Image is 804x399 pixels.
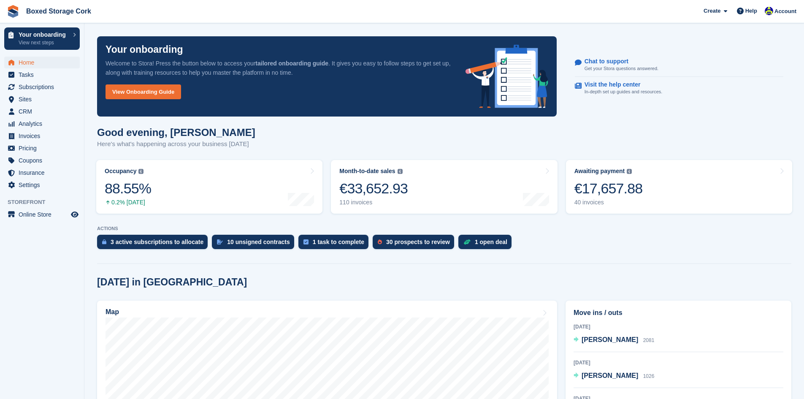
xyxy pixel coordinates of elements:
a: menu [4,155,80,166]
img: Vincent [765,7,773,15]
span: Help [745,7,757,15]
h2: Move ins / outs [574,308,783,318]
h2: [DATE] in [GEOGRAPHIC_DATA] [97,277,247,288]
span: [PERSON_NAME] [582,336,638,343]
a: Your onboarding View next steps [4,27,80,50]
a: Month-to-date sales €33,652.93 110 invoices [331,160,557,214]
a: 30 prospects to review [373,235,458,253]
img: icon-info-grey-7440780725fd019a000dd9b08b2336e03edf1995a4989e88bcd33f0948082b44.svg [627,169,632,174]
p: View next steps [19,39,69,46]
div: 40 invoices [574,199,643,206]
img: active_subscription_to_allocate_icon-d502201f5373d7db506a760aba3b589e785aa758c864c3986d89f69b8ff3... [102,239,106,244]
p: ACTIONS [97,226,791,231]
p: In-depth set up guides and resources. [585,88,663,95]
div: 110 invoices [339,199,408,206]
span: Pricing [19,142,69,154]
img: icon-info-grey-7440780725fd019a000dd9b08b2336e03edf1995a4989e88bcd33f0948082b44.svg [398,169,403,174]
a: Visit the help center In-depth set up guides and resources. [575,77,783,100]
a: [PERSON_NAME] 2081 [574,335,654,346]
a: Occupancy 88.55% 0.2% [DATE] [96,160,322,214]
img: prospect-51fa495bee0391a8d652442698ab0144808aea92771e9ea1ae160a38d050c398.svg [378,239,382,244]
div: 1 open deal [475,239,507,245]
img: deal-1b604bf984904fb50ccaf53a9ad4b4a5d6e5aea283cecdc64d6e3604feb123c2.svg [463,239,471,245]
a: menu [4,106,80,117]
span: Tasks [19,69,69,81]
div: €33,652.93 [339,180,408,197]
a: menu [4,57,80,68]
a: 1 open deal [458,235,516,253]
span: Sites [19,93,69,105]
div: [DATE] [574,359,783,366]
div: 88.55% [105,180,151,197]
img: onboarding-info-6c161a55d2c0e0a8cae90662b2fe09162a5109e8cc188191df67fb4f79e88e88.svg [466,45,548,108]
div: Awaiting payment [574,168,625,175]
a: menu [4,167,80,179]
div: 1 task to complete [313,239,364,245]
a: View Onboarding Guide [106,84,181,99]
span: Storefront [8,198,84,206]
p: Get your Stora questions answered. [585,65,658,72]
div: 3 active subscriptions to allocate [111,239,203,245]
span: Subscriptions [19,81,69,93]
div: €17,657.88 [574,180,643,197]
p: Welcome to Stora! Press the button below to access your . It gives you easy to follow steps to ge... [106,59,452,77]
p: Your onboarding [19,32,69,38]
img: icon-info-grey-7440780725fd019a000dd9b08b2336e03edf1995a4989e88bcd33f0948082b44.svg [138,169,143,174]
div: [DATE] [574,323,783,331]
a: menu [4,118,80,130]
img: contract_signature_icon-13c848040528278c33f63329250d36e43548de30e8caae1d1a13099fd9432cc5.svg [217,239,223,244]
p: Here's what's happening across your business [DATE] [97,139,255,149]
a: menu [4,142,80,154]
p: Visit the help center [585,81,656,88]
p: Chat to support [585,58,652,65]
a: menu [4,93,80,105]
p: Your onboarding [106,45,183,54]
a: 3 active subscriptions to allocate [97,235,212,253]
a: menu [4,179,80,191]
div: 30 prospects to review [386,239,450,245]
div: Occupancy [105,168,136,175]
div: 0.2% [DATE] [105,199,151,206]
span: Settings [19,179,69,191]
span: Insurance [19,167,69,179]
a: 1 task to complete [298,235,373,253]
strong: tailored onboarding guide [255,60,328,67]
h1: Good evening, [PERSON_NAME] [97,127,255,138]
span: Create [704,7,720,15]
a: Chat to support Get your Stora questions answered. [575,54,783,77]
a: Awaiting payment €17,657.88 40 invoices [566,160,792,214]
a: [PERSON_NAME] 1026 [574,371,654,382]
h2: Map [106,308,119,316]
span: Invoices [19,130,69,142]
span: Account [774,7,796,16]
img: stora-icon-8386f47178a22dfd0bd8f6a31ec36ba5ce8667c1dd55bd0f319d3a0aa187defe.svg [7,5,19,18]
a: 10 unsigned contracts [212,235,298,253]
a: Preview store [70,209,80,220]
span: Analytics [19,118,69,130]
span: Online Store [19,209,69,220]
a: menu [4,81,80,93]
a: menu [4,69,80,81]
a: menu [4,209,80,220]
span: [PERSON_NAME] [582,372,638,379]
img: task-75834270c22a3079a89374b754ae025e5fb1db73e45f91037f5363f120a921f8.svg [303,239,309,244]
span: Coupons [19,155,69,166]
span: 1026 [643,373,655,379]
span: CRM [19,106,69,117]
div: Month-to-date sales [339,168,395,175]
a: Boxed Storage Cork [23,4,95,18]
a: menu [4,130,80,142]
div: 10 unsigned contracts [227,239,290,245]
span: Home [19,57,69,68]
span: 2081 [643,337,655,343]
